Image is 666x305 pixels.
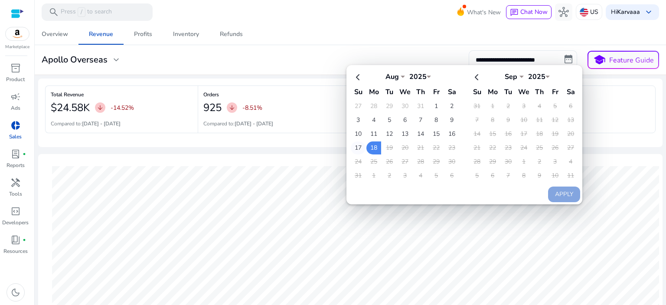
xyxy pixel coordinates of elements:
h2: 925 [203,102,222,114]
button: schoolFeature Guide [588,51,659,69]
p: Compared to: [203,120,273,128]
span: dark_mode [10,287,21,298]
p: Resources [3,247,28,255]
span: code_blocks [10,206,21,216]
p: Ads [11,104,20,112]
div: Profits [134,31,152,37]
span: search [49,7,59,17]
p: Feature Guide [609,55,654,66]
p: Developers [2,219,29,226]
span: hub [558,7,569,17]
p: Marketplace [5,44,29,50]
div: Refunds [220,31,243,37]
span: fiber_manual_record [23,238,26,242]
div: Aug [379,72,405,82]
b: [DATE] - [DATE] [235,120,273,127]
div: 2025 [524,72,550,82]
span: keyboard_arrow_down [643,7,654,17]
span: arrow_downward [229,104,235,111]
p: Product [6,75,25,83]
p: Sales [9,133,22,141]
div: 2025 [405,72,431,82]
div: Overview [42,31,68,37]
button: hub [555,3,572,21]
p: US [590,4,598,20]
h6: Total Revenue [51,94,193,95]
span: arrow_downward [97,104,104,111]
span: inventory_2 [10,63,21,73]
h6: Orders [203,94,345,95]
button: Apply [548,187,580,202]
span: chat [510,8,519,17]
p: Tools [9,190,22,198]
span: expand_more [111,55,121,65]
p: -8.51% [242,103,262,112]
span: fiber_manual_record [23,152,26,156]
b: Karvaaa [617,8,640,16]
span: school [593,54,606,66]
span: book_4 [10,235,21,245]
p: -14.52% [111,103,134,112]
p: Compared to: [51,120,121,128]
img: us.svg [580,8,588,16]
span: / [78,7,85,17]
span: What's New [467,5,501,20]
p: Press to search [61,7,112,17]
span: lab_profile [10,149,21,159]
h3: Apollo Overseas [42,55,108,65]
span: handyman [10,177,21,188]
span: Chat Now [520,8,548,16]
div: Inventory [173,31,199,37]
button: chatChat Now [506,5,552,19]
img: amazon.svg [6,27,29,40]
p: Reports [7,161,25,169]
h2: $24.58K [51,102,90,114]
div: Revenue [89,31,113,37]
span: campaign [10,92,21,102]
span: donut_small [10,120,21,131]
div: Sep [498,72,524,82]
b: [DATE] - [DATE] [82,120,121,127]
p: Hi [611,9,640,15]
